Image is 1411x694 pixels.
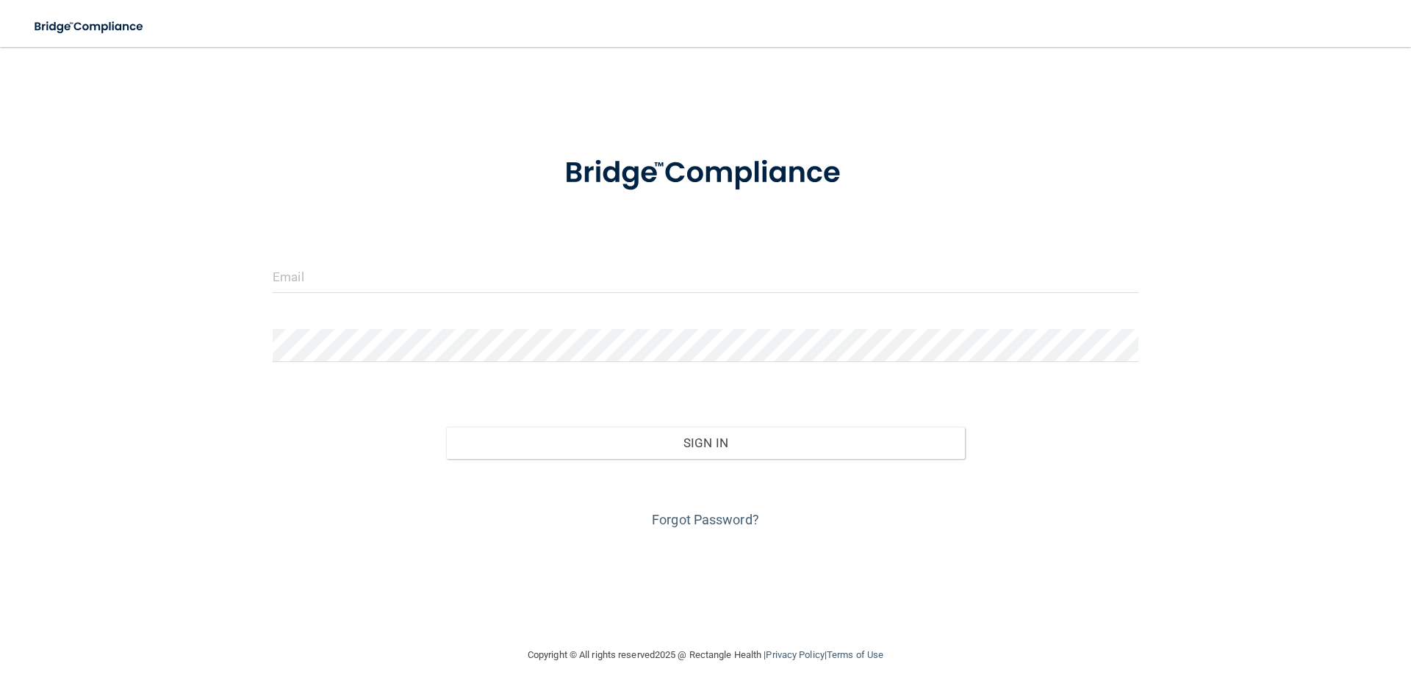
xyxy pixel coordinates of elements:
[534,135,877,212] img: bridge_compliance_login_screen.278c3ca4.svg
[22,12,157,42] img: bridge_compliance_login_screen.278c3ca4.svg
[652,512,759,527] a: Forgot Password?
[273,260,1138,293] input: Email
[437,632,974,679] div: Copyright © All rights reserved 2025 @ Rectangle Health | |
[446,427,966,459] button: Sign In
[827,649,883,660] a: Terms of Use
[766,649,824,660] a: Privacy Policy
